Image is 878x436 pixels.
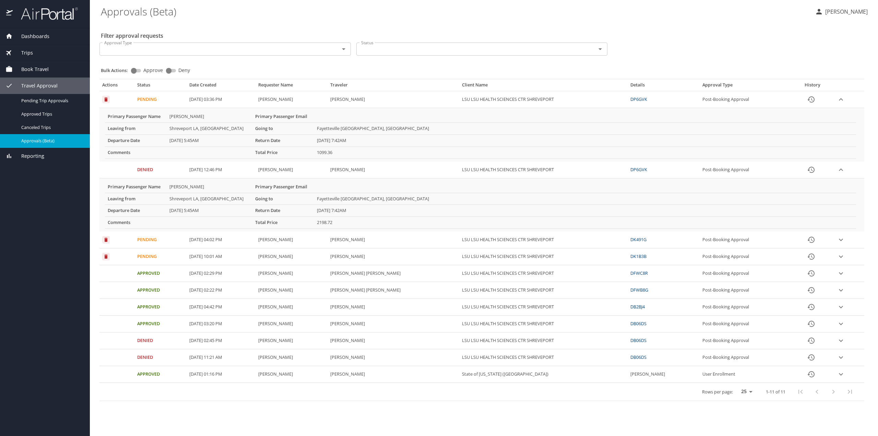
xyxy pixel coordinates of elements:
img: airportal-logo.png [13,7,78,20]
th: Primary Passenger Email [252,111,314,122]
td: Denied [134,162,186,178]
td: [PERSON_NAME] [167,111,252,122]
td: [PERSON_NAME] [256,282,328,299]
td: Post-Booking Approval [700,91,792,108]
td: 1099.36 [314,146,856,158]
td: User Enrollment [700,366,792,383]
td: [DATE] 12:46 PM [187,162,256,178]
button: expand row [836,268,846,279]
td: Pending [134,232,186,248]
button: History [803,265,819,282]
button: [PERSON_NAME] [812,5,870,18]
td: [PERSON_NAME] [328,248,460,265]
th: Date Created [187,82,256,91]
td: Post-Booking Approval [700,265,792,282]
td: [PERSON_NAME] [256,349,328,366]
td: [PERSON_NAME] [PERSON_NAME] [328,282,460,299]
span: Approved Trips [21,111,82,117]
a: DK1B3B [630,253,646,259]
td: Approved [134,282,186,299]
th: Total Price [252,217,314,229]
td: Pending [134,91,186,108]
span: Pending Trip Approvals [21,97,82,104]
th: Leaving from [105,122,167,134]
td: [DATE] 5:45AM [167,205,252,217]
a: DFWB8G [630,287,648,293]
th: Approval Type [700,82,792,91]
th: Departure Date [105,134,167,146]
td: [DATE] 5:45AM [167,134,252,146]
button: expand row [836,352,846,363]
button: Cancel request [102,253,110,260]
button: History [803,232,819,248]
h1: Approvals (Beta) [101,1,809,22]
td: Post-Booking Approval [700,299,792,316]
td: LSU LSU HEALTH SCIENCES CTR SHREVEPORT [459,265,627,282]
td: Approved [134,316,186,332]
td: [PERSON_NAME] [328,366,460,383]
select: rows per page [736,387,755,397]
a: DK491G [630,236,646,243]
td: [PERSON_NAME] [328,332,460,349]
td: State of [US_STATE] ([GEOGRAPHIC_DATA]) [459,366,627,383]
td: [PERSON_NAME] [628,366,700,383]
button: History [803,299,819,315]
th: Requester Name [256,82,328,91]
span: Dashboards [13,33,49,40]
button: Cancel request [102,96,110,103]
button: Open [339,44,348,54]
th: Comments [105,217,167,229]
span: Approvals (Beta) [21,138,82,144]
th: History [792,82,833,91]
td: [DATE] 02:45 PM [187,332,256,349]
th: Details [628,82,700,91]
button: History [803,366,819,382]
td: Fayetteville [GEOGRAPHIC_DATA], [GEOGRAPHIC_DATA] [314,122,856,134]
a: DB2BJ4 [630,304,645,310]
th: Primary Passenger Name [105,181,167,193]
table: Approval table [99,82,864,401]
th: Primary Passenger Name [105,111,167,122]
td: LSU LSU HEALTH SCIENCES CTR SHREVEPORT [459,299,627,316]
td: [PERSON_NAME] [328,232,460,248]
td: [PERSON_NAME] [PERSON_NAME] [328,265,460,282]
a: DP6GVK [630,166,647,173]
th: Going to [252,193,314,205]
button: expand row [836,165,846,175]
td: [DATE] 7:42AM [314,205,856,217]
th: Return Date [252,205,314,217]
span: Reporting [13,152,44,160]
td: [DATE] 10:01 AM [187,248,256,265]
td: Approved [134,299,186,316]
button: expand row [836,94,846,105]
button: Cancel request [102,236,110,244]
button: Open [595,44,605,54]
td: 2198.72 [314,217,856,229]
button: expand row [836,319,846,329]
td: [PERSON_NAME] [256,316,328,332]
span: Book Travel [13,66,49,73]
td: [PERSON_NAME] [256,91,328,108]
th: Status [134,82,186,91]
th: Primary Passenger Email [252,181,314,193]
td: [DATE] 02:22 PM [187,282,256,299]
td: LSU LSU HEALTH SCIENCES CTR SHREVEPORT [459,162,627,178]
button: History [803,91,819,108]
td: [DATE] 04:42 PM [187,299,256,316]
td: LSU LSU HEALTH SCIENCES CTR SHREVEPORT [459,349,627,366]
td: Post-Booking Approval [700,232,792,248]
a: DB06DS [630,337,646,343]
span: Travel Approval [13,82,58,90]
th: Comments [105,146,167,158]
span: Approve [143,68,163,73]
th: Traveler [328,82,460,91]
img: icon-airportal.png [6,7,13,20]
td: [DATE] 01:16 PM [187,366,256,383]
td: Post-Booking Approval [700,332,792,349]
td: Shreveport LA, [GEOGRAPHIC_DATA] [167,122,252,134]
td: [DATE] 03:36 PM [187,91,256,108]
td: Denied [134,332,186,349]
a: DFWC8R [630,270,648,276]
td: [PERSON_NAME] [256,332,328,349]
table: More info for approvals [105,181,856,229]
